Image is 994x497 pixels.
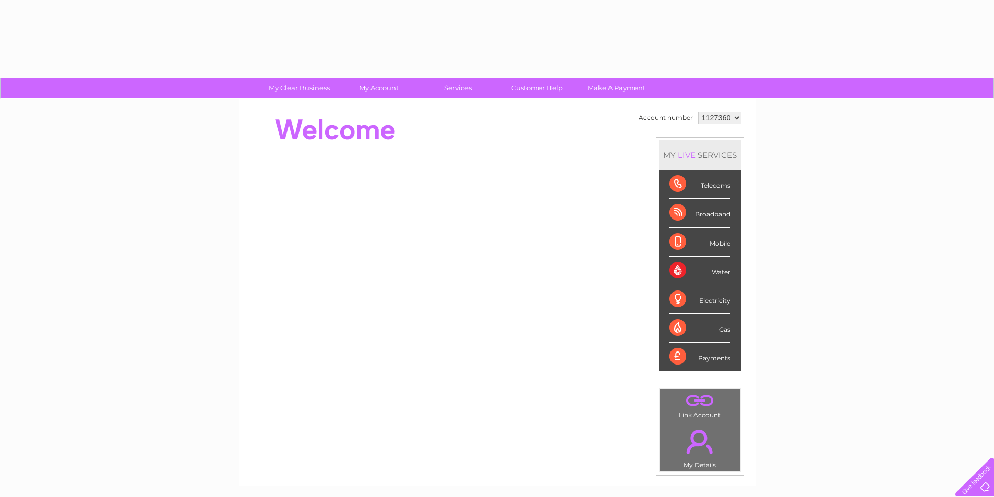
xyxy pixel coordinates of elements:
div: Water [669,257,730,285]
a: Services [415,78,501,98]
a: My Account [336,78,422,98]
a: Make A Payment [573,78,660,98]
a: My Clear Business [256,78,342,98]
div: Mobile [669,228,730,257]
div: LIVE [676,150,698,160]
div: Telecoms [669,170,730,199]
div: MY SERVICES [659,140,741,170]
div: Broadband [669,199,730,227]
a: . [663,392,737,410]
td: Link Account [660,389,740,421]
div: Gas [669,314,730,343]
div: Payments [669,343,730,371]
a: Customer Help [494,78,580,98]
td: Account number [636,109,696,127]
div: Electricity [669,285,730,314]
a: . [663,423,737,460]
td: My Details [660,421,740,472]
